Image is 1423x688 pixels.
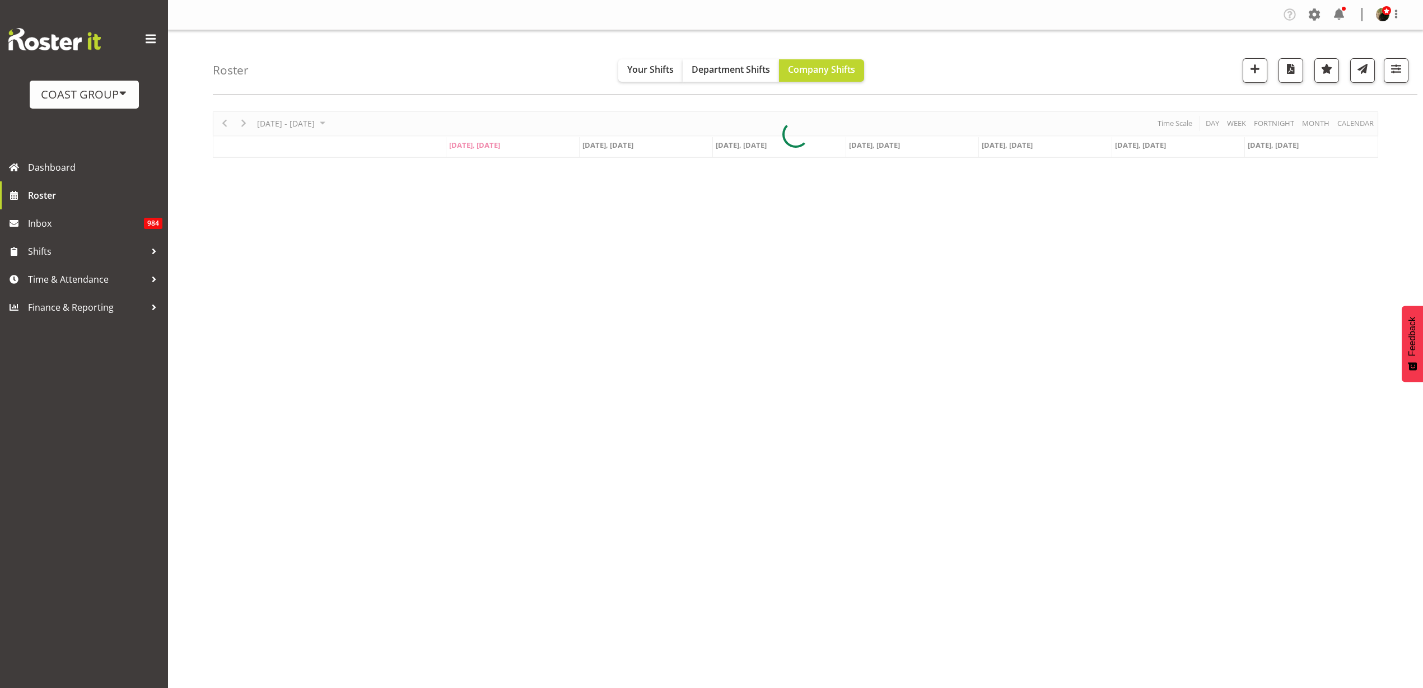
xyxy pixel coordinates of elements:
span: Department Shifts [692,63,770,76]
span: Time & Attendance [28,271,146,288]
div: COAST GROUP [41,86,128,103]
button: Your Shifts [618,59,683,82]
span: Company Shifts [788,63,855,76]
button: Highlight an important date within the roster. [1314,58,1339,83]
button: Add a new shift [1243,58,1267,83]
img: micah-hetrick73ebaf9e9aacd948a3fc464753b70555.png [1376,8,1389,21]
span: Shifts [28,243,146,260]
button: Send a list of all shifts for the selected filtered period to all rostered employees. [1350,58,1375,83]
button: Department Shifts [683,59,779,82]
button: Feedback - Show survey [1402,306,1423,382]
button: Download a PDF of the roster according to the set date range. [1279,58,1303,83]
span: Roster [28,187,162,204]
button: Company Shifts [779,59,864,82]
button: Filter Shifts [1384,58,1408,83]
span: Finance & Reporting [28,299,146,316]
img: Rosterit website logo [8,28,101,50]
h4: Roster [213,64,249,77]
span: Your Shifts [627,63,674,76]
span: Feedback [1407,317,1417,356]
span: 984 [144,218,162,229]
span: Dashboard [28,159,162,176]
span: Inbox [28,215,144,232]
